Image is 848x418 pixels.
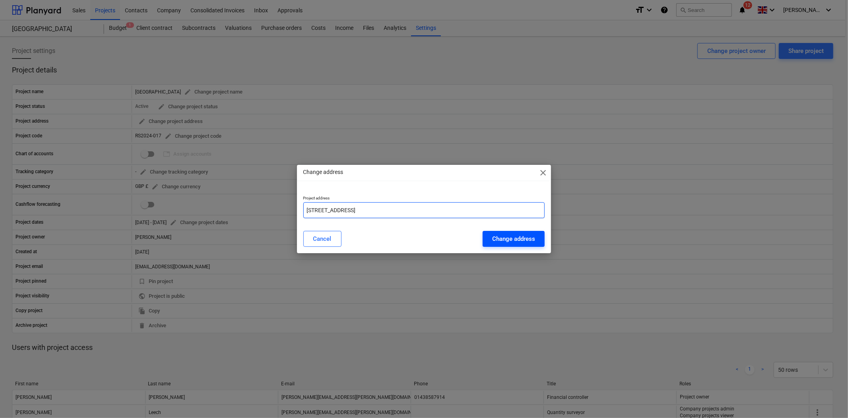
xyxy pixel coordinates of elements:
button: Change address [483,231,545,247]
p: Project address [303,195,545,202]
div: Change address [492,234,535,244]
div: Cancel [313,234,332,244]
input: Project address [303,202,545,218]
span: close [538,168,548,178]
button: Cancel [303,231,342,247]
p: Change address [303,168,343,176]
iframe: Chat Widget [808,380,848,418]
